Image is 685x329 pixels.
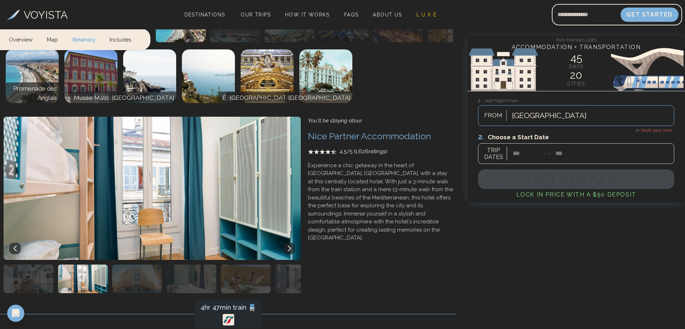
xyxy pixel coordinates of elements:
span: About Us [373,12,402,18]
p: [GEOGRAPHIC_DATA] [110,93,174,103]
a: Overview [9,29,40,50]
div: You'll be staying at our [308,117,453,125]
h3: Nice Partner Accommodation [308,131,453,141]
span: Destinations [182,9,228,30]
h4: or [478,126,674,134]
p: [GEOGRAPHIC_DATA] [286,93,351,103]
p: Promenade des Anglais [8,84,57,102]
img: Musée Matisse [64,49,117,103]
span: BOOK THIS TRIP [530,175,622,184]
span: 4.5 /5 ( 1,626 ratings) [339,147,387,156]
img: Transport provider [223,314,234,325]
img: Voyista Logo [7,10,20,20]
span: How It Works [285,12,330,18]
a: L U X E [414,10,440,20]
h3: Add Flights From: [478,96,674,105]
h3: VOYISTA [24,7,68,23]
img: Accommodation photo [4,265,53,293]
p: [GEOGRAPHIC_DATA] [228,93,292,103]
span: FAQs [344,12,359,18]
a: About Us [370,10,405,20]
a: FAQs [341,10,362,20]
img: European Sights [467,48,685,91]
img: Accommodation photo [167,265,216,293]
p: Èze [221,93,233,103]
div: 4hr 47min train 🚆 [201,303,256,313]
p: Experience a chic getaway in the heart of [GEOGRAPHIC_DATA], [GEOGRAPHIC_DATA], with a stay at th... [308,161,453,242]
h4: This Trip Includes [467,36,685,43]
a: VOYISTA [7,7,68,23]
span: Our Trips [241,12,271,18]
p: Musée Matisse [72,93,116,103]
img: Castle of Nice [123,49,176,103]
img: Promenade des Anglais [6,49,59,103]
span: L U X E [416,12,437,18]
a: Includes [102,29,138,50]
img: Le Negresco Hotel [299,49,352,103]
img: Cathedrale Sainte-Reparate [241,49,294,103]
h4: Accommodation + Transportation [467,43,685,52]
img: Accommodation photo [112,265,162,293]
span: 1. [478,97,485,103]
button: Get Started [621,8,679,22]
img: Accommodation photo [275,265,325,293]
img: Èze [182,49,235,103]
button: BOOK THIS TRIP [478,169,674,189]
div: Open Intercom Messenger [7,305,24,322]
img: Accommodation photo [221,265,271,293]
a: Map [40,29,65,50]
h4: Lock in Price with a $50 deposit [478,190,674,199]
input: Email address [552,6,621,23]
span: book your own [641,127,672,133]
img: Accommodation photo [58,265,108,293]
a: Itinerary [65,29,102,50]
a: How It Works [282,10,333,20]
span: FROM [480,111,506,120]
a: Our Trips [238,10,274,20]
